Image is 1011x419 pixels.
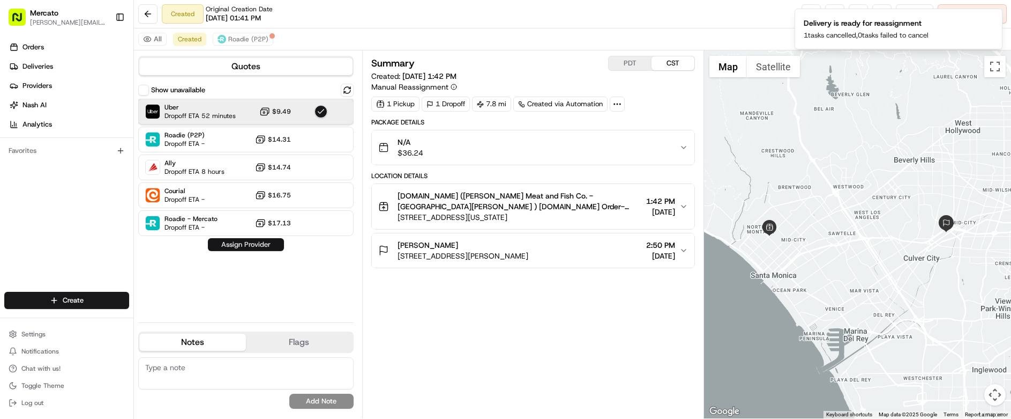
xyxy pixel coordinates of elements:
[268,191,291,200] span: $16.75
[21,364,61,373] span: Chat with us!
[11,60,30,79] img: 1736555255976-a54dd68f-1ca7-489b-9aae-adbdc363a1c4
[228,35,268,43] span: Roadie (P2P)
[707,405,742,418] a: Open this area in Google Maps (opens a new window)
[371,172,695,180] div: Location Details
[826,411,872,418] button: Keyboard shortcuts
[11,114,19,122] div: 📗
[164,215,218,223] span: Roadie - Mercato
[984,56,1006,77] button: Toggle fullscreen view
[206,5,273,13] span: Original Creation Date
[146,133,160,146] img: Roadie (P2P)
[101,113,172,123] span: API Documentation
[21,381,64,390] span: Toggle Theme
[146,216,160,230] img: Roadie - Mercato
[164,139,205,148] span: Dropoff ETA -
[138,33,167,46] button: All
[146,105,160,119] img: Uber
[36,70,136,79] div: We're available if you need us!
[4,395,129,410] button: Log out
[173,33,206,46] button: Created
[4,378,129,393] button: Toggle Theme
[272,107,291,116] span: $9.49
[23,120,52,129] span: Analytics
[164,223,218,232] span: Dropoff ETA -
[651,56,694,70] button: CST
[36,60,176,70] div: Start new chat
[371,118,695,127] div: Package Details
[151,85,205,95] label: Show unavailable
[21,347,59,356] span: Notifications
[372,233,694,268] button: [PERSON_NAME][STREET_ADDRESS][PERSON_NAME]2:50 PM[DATE]
[91,114,99,122] div: 💻
[268,135,291,144] span: $14.31
[398,148,423,158] span: $36.24
[255,190,291,201] button: $16.75
[164,103,236,112] span: Uber
[76,138,130,147] a: Powered byPylon
[86,108,176,128] a: 💻API Documentation
[879,411,937,417] span: Map data ©2025 Google
[371,82,457,92] button: Manual Reassignment
[164,167,224,176] span: Dropoff ETA 8 hours
[4,327,129,342] button: Settings
[63,296,84,305] span: Create
[268,163,291,172] span: $14.74
[707,405,742,418] img: Google
[6,108,86,128] a: 📗Knowledge Base
[268,219,291,227] span: $17.13
[23,100,47,110] span: Nash AI
[709,56,747,77] button: Show street map
[23,62,53,71] span: Deliveries
[23,81,52,91] span: Providers
[28,26,177,38] input: Clear
[213,33,273,46] button: Roadie (P2P)
[371,97,420,112] div: 1 Pickup
[146,188,160,202] img: Courial
[398,240,458,251] span: [PERSON_NAME]
[218,35,226,43] img: roadie-logo-v2.jpg
[472,97,511,112] div: 7.8 mi
[208,238,284,251] button: Assign Provider
[164,159,224,167] span: Ally
[4,77,133,94] a: Providers
[139,334,246,351] button: Notes
[371,71,456,82] span: Created:
[4,361,129,376] button: Chat with us!
[146,160,160,174] img: Ally
[21,399,43,407] span: Log out
[246,334,353,351] button: Flags
[804,18,928,28] div: Delivery is ready for reassignment
[255,162,291,173] button: $14.74
[943,411,958,417] a: Terms (opens in new tab)
[646,207,675,217] span: [DATE]
[646,251,675,261] span: [DATE]
[4,142,129,159] div: Favorites
[371,82,448,92] span: Manual Reassignment
[398,190,642,212] span: [DOMAIN_NAME] ([PERSON_NAME] Meat and Fish Co. - [GEOGRAPHIC_DATA][PERSON_NAME] ) [DOMAIN_NAME] O...
[804,31,928,40] p: 1 tasks cancelled, 0 tasks failed to cancel
[965,411,1008,417] a: Report a map error
[21,330,46,339] span: Settings
[646,240,675,251] span: 2:50 PM
[402,71,456,81] span: [DATE] 1:42 PM
[4,39,133,56] a: Orders
[4,58,133,75] a: Deliveries
[164,187,205,195] span: Courial
[107,139,130,147] span: Pylon
[182,63,195,76] button: Start new chat
[255,218,291,229] button: $17.13
[398,212,642,223] span: [STREET_ADDRESS][US_STATE]
[4,97,133,114] a: Nash AI
[255,134,291,145] button: $14.31
[30,18,107,27] button: [PERSON_NAME][EMAIL_ADDRESS][PERSON_NAME][DOMAIN_NAME]
[398,251,528,261] span: [STREET_ADDRESS][PERSON_NAME]
[398,137,423,148] span: N/A
[747,56,800,77] button: Show satellite imagery
[23,42,44,52] span: Orders
[513,97,608,112] a: Created via Automation
[646,196,675,207] span: 1:42 PM
[372,184,694,229] button: [DOMAIN_NAME] ([PERSON_NAME] Meat and Fish Co. - [GEOGRAPHIC_DATA][PERSON_NAME] ) [DOMAIN_NAME] O...
[4,4,111,30] button: Mercato[PERSON_NAME][EMAIL_ADDRESS][PERSON_NAME][DOMAIN_NAME]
